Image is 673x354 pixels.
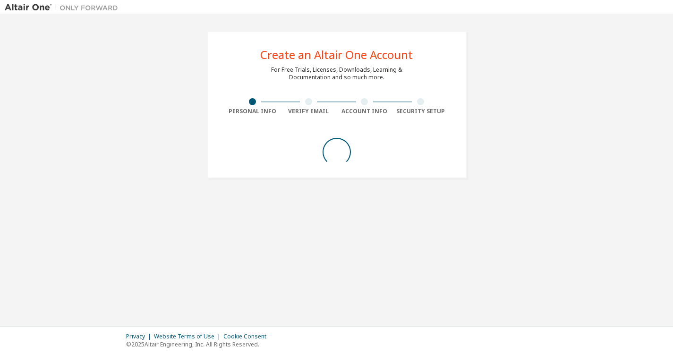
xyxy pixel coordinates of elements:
[5,3,123,12] img: Altair One
[260,49,413,60] div: Create an Altair One Account
[126,340,272,348] p: © 2025 Altair Engineering, Inc. All Rights Reserved.
[337,108,393,115] div: Account Info
[223,333,272,340] div: Cookie Consent
[225,108,281,115] div: Personal Info
[392,108,449,115] div: Security Setup
[154,333,223,340] div: Website Terms of Use
[281,108,337,115] div: Verify Email
[271,66,402,81] div: For Free Trials, Licenses, Downloads, Learning & Documentation and so much more.
[126,333,154,340] div: Privacy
